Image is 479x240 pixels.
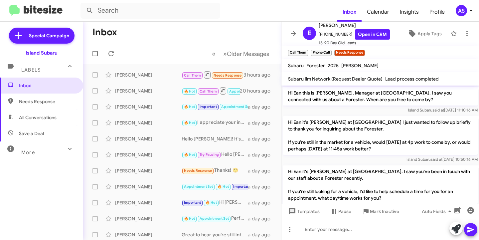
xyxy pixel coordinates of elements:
[208,47,273,61] nav: Page navigation example
[184,73,201,78] span: Call Them
[200,216,229,221] span: Appointment Set
[29,32,69,39] span: Special Campaign
[248,167,276,174] div: a day ago
[311,50,331,56] small: Phone Call
[248,120,276,126] div: a day ago
[19,82,76,89] span: Inbox
[115,135,182,142] div: [PERSON_NAME]
[182,103,248,111] div: No problem!
[328,63,339,69] span: 2025
[288,63,304,69] span: Subaru
[115,88,182,94] div: [PERSON_NAME]
[182,167,248,174] div: Thanks! 🙂
[208,47,220,61] button: Previous
[184,152,195,157] span: 🔥 Hot
[288,50,308,56] small: Call Them
[306,63,325,69] span: Forester
[182,183,248,190] div: Hi [PERSON_NAME]! It's [PERSON_NAME] at [GEOGRAPHIC_DATA], wanted to check in and see if you were...
[248,104,276,110] div: a day ago
[184,184,213,189] span: Appointment Set
[431,157,442,162] span: said at
[19,130,44,137] span: Save a Deal
[248,215,276,222] div: a day ago
[115,104,182,110] div: [PERSON_NAME]
[184,120,195,125] span: 🔥 Hot
[21,67,41,73] span: Labels
[338,205,351,217] span: Pause
[385,76,439,82] span: Lead process completed
[115,183,182,190] div: [PERSON_NAME]
[248,151,276,158] div: a day ago
[319,29,390,40] span: [PHONE_NUMBER]
[184,216,195,221] span: 🔥 Hot
[408,108,478,113] span: Island Subaru [DATE] 11:10:16 AM
[184,105,195,109] span: 🔥 Hot
[92,27,117,38] h1: Inbox
[283,116,478,155] p: Hi Ean it's [PERSON_NAME] at [GEOGRAPHIC_DATA] I just wanted to follow up briefly to thank you fo...
[221,105,250,109] span: Appointment Set
[115,151,182,158] div: [PERSON_NAME]
[283,165,478,204] p: Hi Ean it's [PERSON_NAME] at [GEOGRAPHIC_DATA]. I saw you've been in touch with our staff about a...
[281,205,325,217] button: Templates
[115,215,182,222] div: [PERSON_NAME]
[319,40,390,46] span: 15-90 Day Old Leads
[19,114,57,121] span: All Conversations
[283,87,478,106] p: Hi Ean this is [PERSON_NAME], Manager at [GEOGRAPHIC_DATA]. I saw you connected with us about a F...
[357,205,404,217] button: Mark Inactive
[240,88,276,94] div: 20 hours ago
[184,89,195,94] span: 🔥 Hot
[182,231,248,238] div: Great to hear you’re still interested! We can absolutely do that [PERSON_NAME].
[182,87,240,95] div: Sounds great! Just let me know when you're ready, and we can set up a time.
[319,21,390,29] span: [PERSON_NAME]
[115,199,182,206] div: [PERSON_NAME]
[287,205,320,217] span: Templates
[182,151,248,158] div: Hello [PERSON_NAME]! It's [PERSON_NAME] with Island Subaru. Just wanted to check in with you. I h...
[243,72,276,78] div: 3 hours ago
[182,215,248,222] div: Perfect! I’ll schedule you for 10 AM [DATE]. Looking forward to seeing you then!
[416,205,459,217] button: Auto Fields
[182,71,243,79] div: Inbound Call
[395,2,424,22] a: Insights
[307,28,311,39] span: E
[223,50,227,58] span: »
[450,5,472,16] button: AS
[200,152,219,157] span: Try Pausing
[115,72,182,78] div: [PERSON_NAME]
[115,231,182,238] div: [PERSON_NAME]
[406,157,478,162] span: Island Subaru [DATE] 10:50:16 AM
[248,135,276,142] div: a day ago
[355,29,390,40] a: Open in CRM
[212,50,216,58] span: «
[248,231,276,238] div: a day ago
[417,28,442,40] span: Apply Tags
[184,168,212,173] span: Needs Response
[233,184,250,189] span: Important
[288,76,383,82] span: Subaru Ilm Network (Request Dealer Quote)
[248,199,276,206] div: a day ago
[184,200,201,205] span: Important
[424,2,450,22] a: Profile
[200,89,217,94] span: Call Them
[229,89,258,94] span: Appointment Set
[432,108,444,113] span: said at
[337,2,362,22] a: Inbox
[362,2,395,22] a: Calendar
[214,73,242,78] span: Needs Response
[219,47,273,61] button: Next
[206,200,217,205] span: 🔥 Hot
[200,105,217,109] span: Important
[115,167,182,174] div: [PERSON_NAME]
[325,205,357,217] button: Pause
[341,63,379,69] span: [PERSON_NAME]
[26,50,58,56] div: Island Subaru
[456,5,467,16] div: AS
[9,28,75,44] a: Special Campaign
[115,120,182,126] div: [PERSON_NAME]
[248,183,276,190] div: a day ago
[80,3,220,19] input: Search
[370,205,399,217] span: Mark Inactive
